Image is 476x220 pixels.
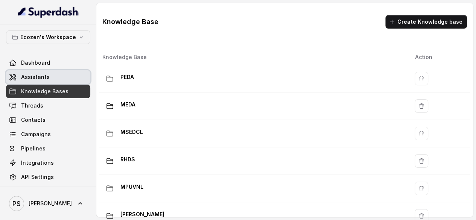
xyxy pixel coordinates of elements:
[21,88,68,95] span: Knowledge Bases
[21,73,50,81] span: Assistants
[6,170,90,184] a: API Settings
[120,181,143,193] p: MPUVNL
[6,113,90,127] a: Contacts
[102,16,158,28] h1: Knowledge Base
[20,33,76,42] p: Ecozen's Workspace
[21,173,54,181] span: API Settings
[120,99,135,111] p: MEDA
[21,116,46,124] span: Contacts
[120,126,143,138] p: MSEDCL
[120,71,134,83] p: PEDA
[21,59,50,67] span: Dashboard
[6,85,90,98] a: Knowledge Bases
[29,200,72,207] span: [PERSON_NAME]
[6,193,90,214] a: [PERSON_NAME]
[6,156,90,170] a: Integrations
[6,127,90,141] a: Campaigns
[99,50,409,65] th: Knowledge Base
[21,145,46,152] span: Pipelines
[385,15,467,29] button: Create Knowledge base
[12,200,21,208] text: PS
[409,50,470,65] th: Action
[6,142,90,155] a: Pipelines
[21,159,54,167] span: Integrations
[18,6,79,18] img: light.svg
[6,30,90,44] button: Ecozen's Workspace
[6,99,90,112] a: Threads
[21,130,51,138] span: Campaigns
[6,70,90,84] a: Assistants
[21,102,43,109] span: Threads
[6,56,90,70] a: Dashboard
[120,153,135,165] p: RHDS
